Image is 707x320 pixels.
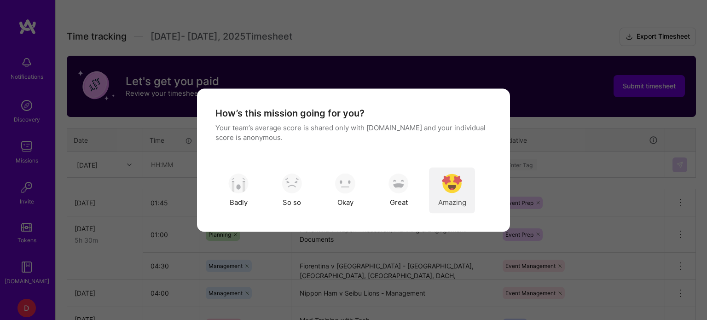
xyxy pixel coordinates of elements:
[438,198,466,207] span: Amazing
[335,174,355,194] img: soso
[215,122,492,142] p: Your team’s average score is shared only with [DOMAIN_NAME] and your individual score is anonymous.
[283,198,301,207] span: So so
[442,174,462,194] img: soso
[337,198,353,207] span: Okay
[215,107,365,119] h4: How’s this mission going for you?
[390,198,408,207] span: Great
[388,174,409,194] img: soso
[230,198,248,207] span: Badly
[282,174,302,194] img: soso
[197,88,510,232] div: modal
[228,174,249,194] img: soso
